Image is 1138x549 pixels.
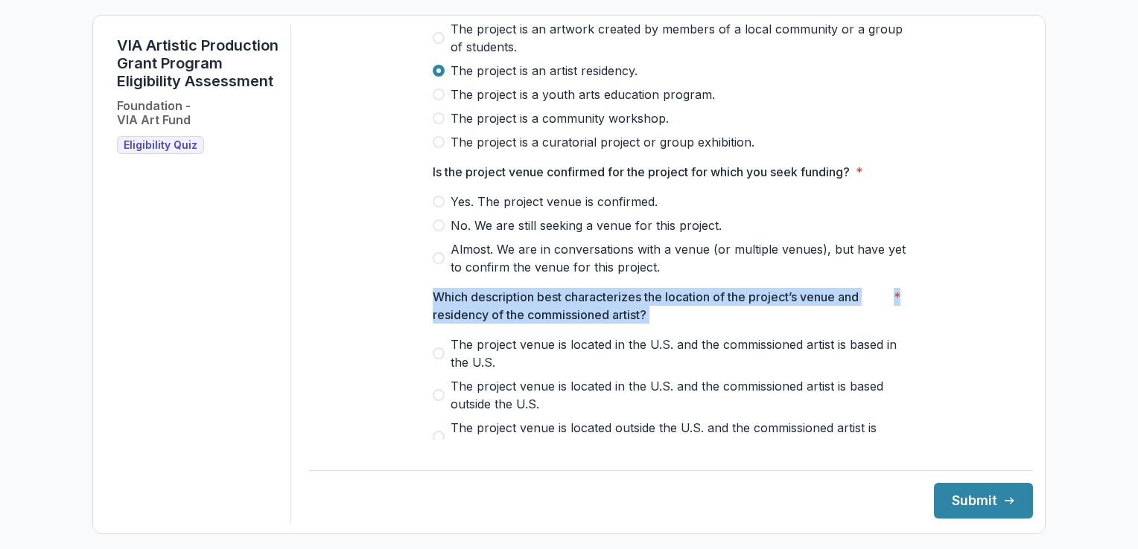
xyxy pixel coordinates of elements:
span: The project is an artwork created by members of a local community or a group of students. [451,20,909,56]
span: The project venue is located in the U.S. and the commissioned artist is based in the U.S. [451,335,909,371]
h2: Foundation - VIA Art Fund [117,99,191,127]
span: The project venue is located outside the U.S. and the commissioned artist is based in the U.S. [451,419,909,455]
p: Is the project venue confirmed for the project for which you seek funding? [433,163,850,181]
p: Which description best characterizes the location of the project’s venue and residency of the com... [433,288,888,324]
span: The project is a youth arts education program. [451,86,715,103]
span: Eligibility Quiz [124,139,197,152]
span: The project is a community workshop. [451,109,669,127]
span: The project venue is located in the U.S. and the commissioned artist is based outside the U.S. [451,377,909,413]
span: Almost. We are in conversations with a venue (or multiple venues), but have yet to confirm the ve... [451,240,909,276]
button: Submit [934,483,1033,518]
span: The project is an artist residency. [451,62,638,80]
h1: VIA Artistic Production Grant Program Eligibility Assessment [117,36,279,90]
span: No. We are still seeking a venue for this project. [451,216,722,234]
span: The project is a curatorial project or group exhibition. [451,133,754,151]
span: Yes. The project venue is confirmed. [451,193,658,211]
